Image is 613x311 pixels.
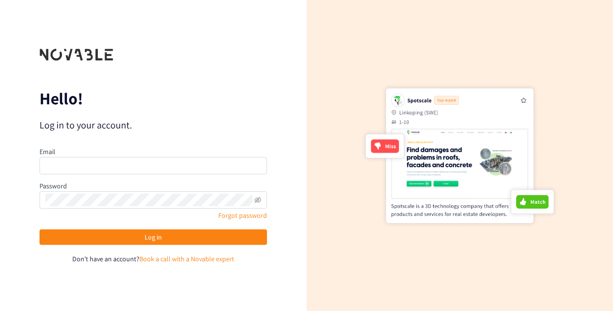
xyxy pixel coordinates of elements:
[565,265,613,311] iframe: Chat Widget
[145,232,162,242] span: Log in
[254,197,261,203] span: eye-invisible
[40,118,267,132] p: Log in to your account.
[72,254,139,263] span: Don't have an account?
[40,182,67,190] label: Password
[40,229,267,245] button: Log in
[218,211,267,220] a: Forgot password
[139,254,234,263] a: Book a call with a Novable expert
[40,91,267,106] p: Hello!
[40,147,55,156] label: Email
